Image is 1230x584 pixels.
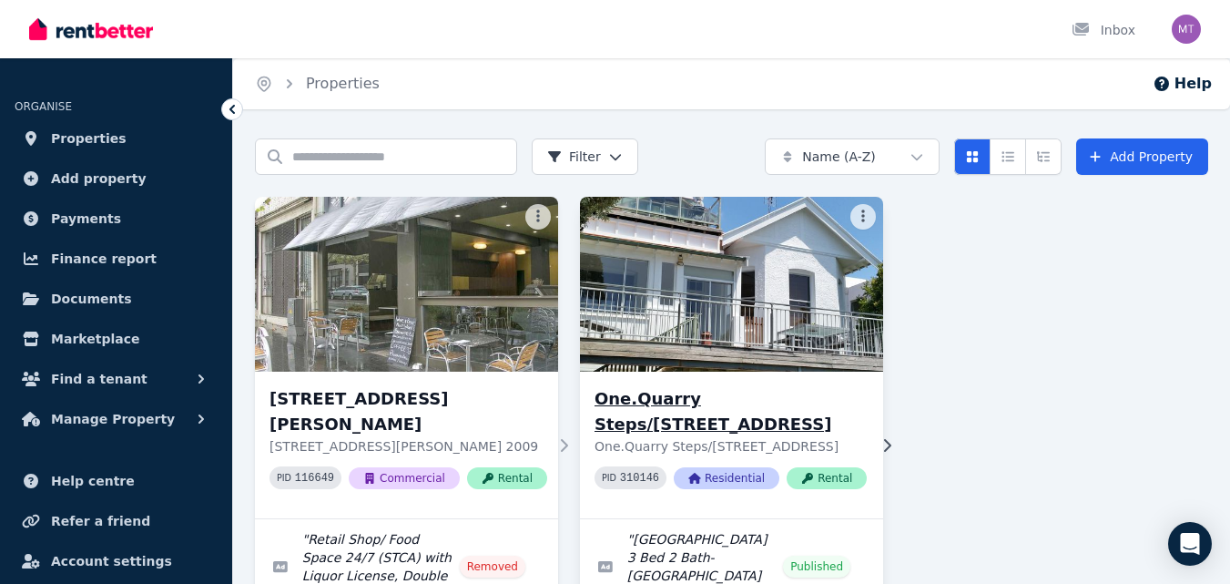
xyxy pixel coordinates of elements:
span: Residential [674,467,779,489]
a: Marketplace [15,321,218,357]
span: Finance report [51,248,157,270]
a: Properties [15,120,218,157]
img: 186-188 HARRIS STREET, PYRMONT [255,197,558,372]
span: Filter [547,148,601,166]
span: Rental [467,467,547,489]
button: Card view [954,138,991,175]
span: Add property [51,168,147,190]
button: Manage Property [15,401,218,437]
button: More options [850,204,876,230]
span: ORGANISE [15,100,72,113]
h3: [STREET_ADDRESS][PERSON_NAME] [269,386,547,437]
button: Filter [532,138,638,175]
a: One.Quarry Steps/193 Spit Road, MosmanOne.Quarry Steps/[STREET_ADDRESS]One.Quarry Steps/[STREET_A... [580,197,883,518]
span: Help centre [51,470,135,492]
nav: Breadcrumb [233,58,402,109]
button: Find a tenant [15,361,218,397]
a: Finance report [15,241,218,277]
span: Manage Property [51,408,175,430]
button: Name (A-Z) [765,138,940,175]
button: Expanded list view [1025,138,1062,175]
code: 310146 [620,472,659,485]
img: MARIO TOSATTO [1172,15,1201,44]
p: [STREET_ADDRESS][PERSON_NAME] 2009 [269,437,547,456]
button: Compact list view [990,138,1026,175]
span: Marketplace [51,328,139,350]
span: Name (A-Z) [802,148,876,166]
a: Account settings [15,543,218,579]
a: Documents [15,281,218,317]
h3: One.Quarry Steps/[STREET_ADDRESS] [595,386,867,437]
a: Add Property [1076,138,1208,175]
a: Add property [15,160,218,197]
span: Account settings [51,550,172,572]
small: PID [602,473,616,483]
img: RentBetter [29,15,153,43]
img: One.Quarry Steps/193 Spit Road, Mosman [573,192,891,376]
span: Refer a friend [51,510,150,532]
p: One.Quarry Steps/[STREET_ADDRESS] [595,437,867,456]
span: Documents [51,288,132,310]
div: Inbox [1072,21,1135,39]
code: 116649 [295,472,334,485]
a: Properties [306,75,380,92]
span: Find a tenant [51,368,147,390]
span: Commercial [349,467,460,489]
span: Payments [51,208,121,230]
div: View options [954,138,1062,175]
button: Help [1153,73,1212,95]
a: Payments [15,200,218,237]
a: Help centre [15,463,218,499]
span: Rental [787,467,867,489]
a: 186-188 HARRIS STREET, PYRMONT[STREET_ADDRESS][PERSON_NAME][STREET_ADDRESS][PERSON_NAME] 2009PID ... [255,197,558,518]
button: More options [525,204,551,230]
span: Properties [51,128,127,149]
div: Open Intercom Messenger [1168,522,1212,566]
a: Refer a friend [15,503,218,539]
small: PID [277,473,291,483]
